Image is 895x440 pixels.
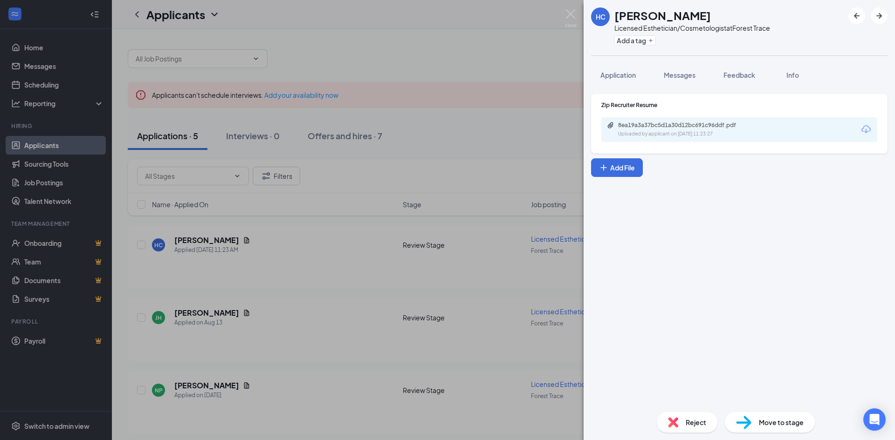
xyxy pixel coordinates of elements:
[618,122,749,129] div: 8ea19a3a37bc5d1a30d12bc691c96ddf.pdf
[599,163,608,172] svg: Plus
[874,10,885,21] svg: ArrowRight
[607,122,758,138] a: Paperclip8ea19a3a37bc5d1a30d12bc691c96ddf.pdfUploaded by applicant on [DATE] 11:23:27
[600,71,636,79] span: Application
[664,71,695,79] span: Messages
[863,408,886,431] div: Open Intercom Messenger
[851,10,862,21] svg: ArrowLeftNew
[596,12,606,21] div: HC
[848,7,865,24] button: ArrowLeftNew
[614,7,711,23] h1: [PERSON_NAME]
[614,23,770,33] div: Licensed Esthetician/Cosmetologist at Forest Trace
[648,38,654,43] svg: Plus
[607,122,614,129] svg: Paperclip
[614,35,656,45] button: PlusAdd a tag
[871,7,888,24] button: ArrowRight
[591,158,643,177] button: Add FilePlus
[861,124,872,135] svg: Download
[686,417,706,427] span: Reject
[786,71,799,79] span: Info
[723,71,755,79] span: Feedback
[618,130,758,138] div: Uploaded by applicant on [DATE] 11:23:27
[601,101,877,109] div: Zip Recruiter Resume
[759,417,804,427] span: Move to stage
